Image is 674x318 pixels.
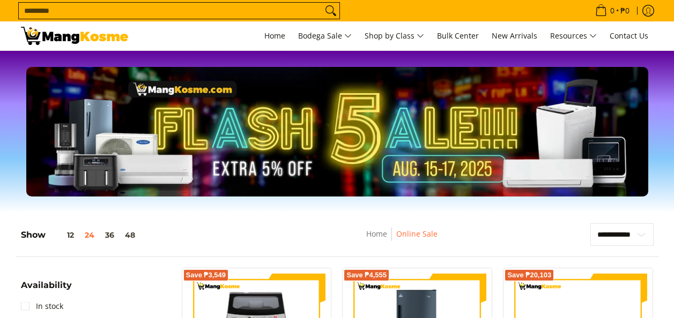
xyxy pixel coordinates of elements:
[21,281,72,298] summary: Open
[293,21,357,50] a: Bodega Sale
[21,230,140,240] h5: Show
[550,29,597,43] span: Resources
[120,231,140,239] button: 48
[79,231,100,239] button: 24
[609,7,616,14] span: 0
[21,27,128,45] img: BREAKING NEWS: Flash 5ale! August 15-17, 2025 l Mang Kosme
[486,21,543,50] a: New Arrivals
[21,281,72,290] span: Availability
[100,231,120,239] button: 36
[396,229,438,239] a: Online Sale
[259,21,291,50] a: Home
[432,21,484,50] a: Bulk Center
[346,272,387,278] span: Save ₱4,555
[507,272,551,278] span: Save ₱20,103
[366,229,387,239] a: Home
[322,3,339,19] button: Search
[264,31,285,41] span: Home
[298,29,352,43] span: Bodega Sale
[619,7,631,14] span: ₱0
[610,31,648,41] span: Contact Us
[365,29,424,43] span: Shop by Class
[492,31,537,41] span: New Arrivals
[359,21,429,50] a: Shop by Class
[186,272,226,278] span: Save ₱3,549
[545,21,602,50] a: Resources
[139,21,654,50] nav: Main Menu
[46,231,79,239] button: 12
[295,228,508,252] nav: Breadcrumbs
[604,21,654,50] a: Contact Us
[21,298,63,315] a: In stock
[437,31,479,41] span: Bulk Center
[592,5,633,17] span: •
